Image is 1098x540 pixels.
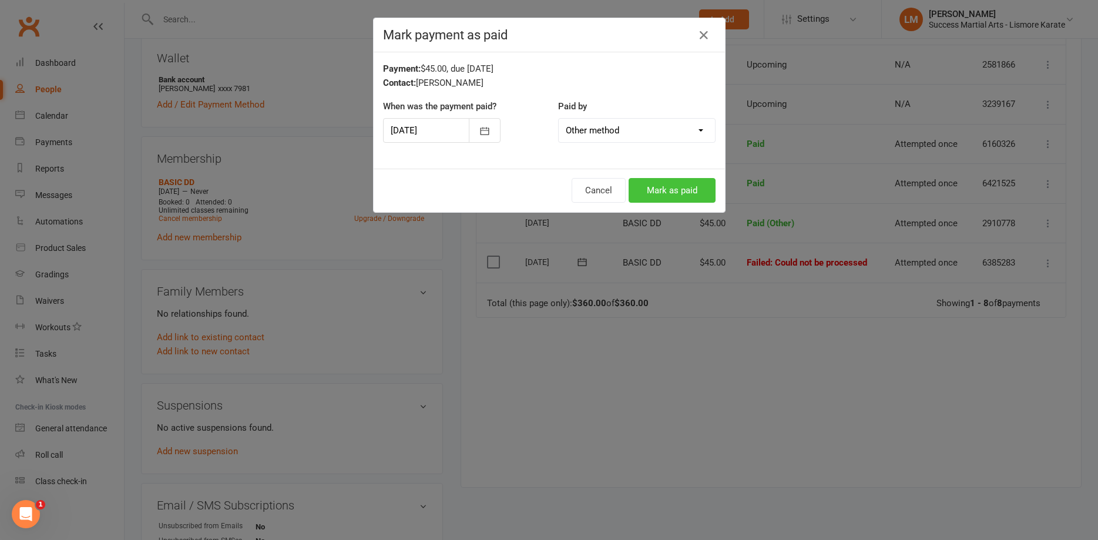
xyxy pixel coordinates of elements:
[383,99,496,113] label: When was the payment paid?
[383,76,716,90] div: [PERSON_NAME]
[694,26,713,45] button: Close
[12,500,40,528] iframe: Intercom live chat
[36,500,45,509] span: 1
[383,62,716,76] div: $45.00, due [DATE]
[383,78,416,88] strong: Contact:
[629,178,716,203] button: Mark as paid
[383,63,421,74] strong: Payment:
[558,99,587,113] label: Paid by
[383,28,716,42] h4: Mark payment as paid
[572,178,626,203] button: Cancel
